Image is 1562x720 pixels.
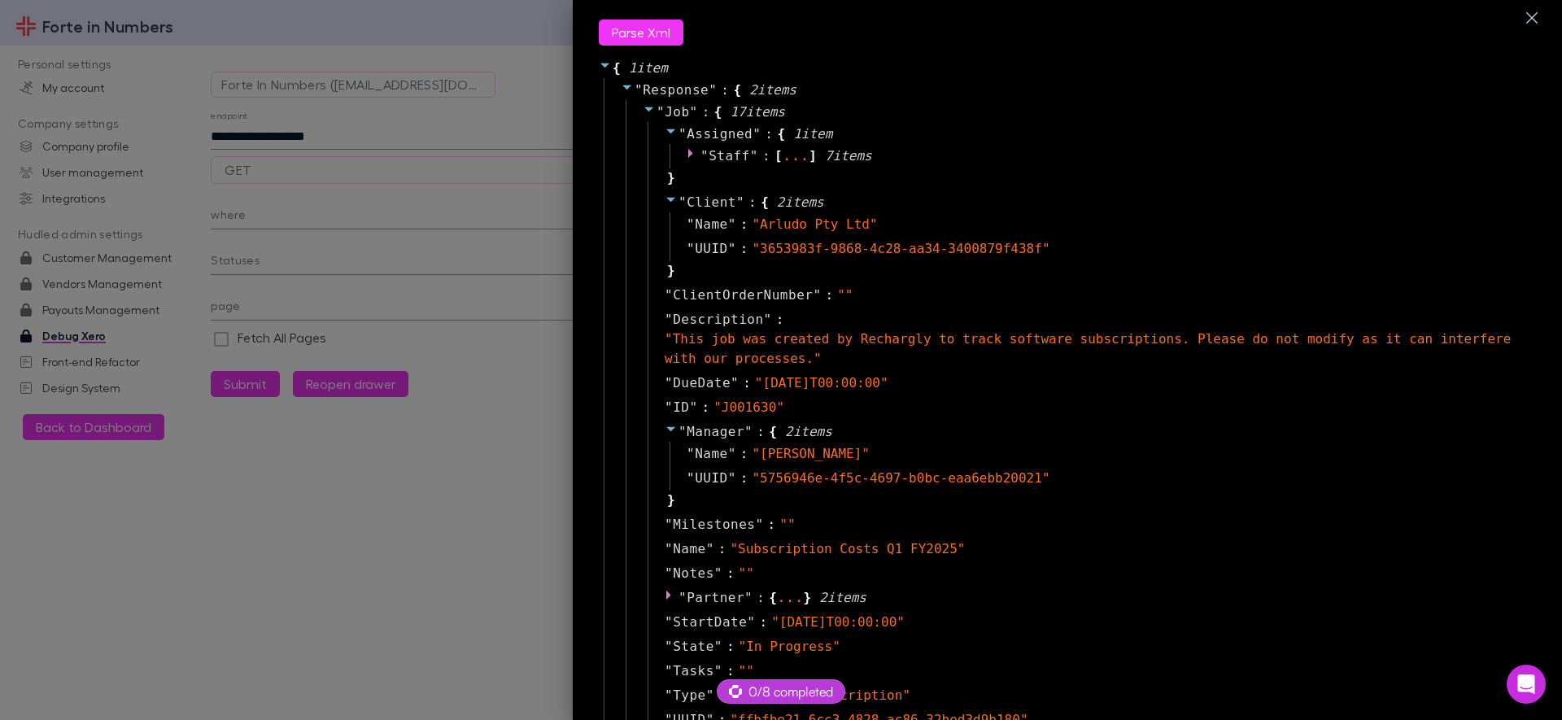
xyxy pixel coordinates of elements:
span: " 3653983f-9868-4c28-aa34-3400879f438f " [752,241,1049,256]
span: " [728,241,736,256]
span: " [714,663,722,679]
span: " [813,287,821,303]
span: ClientOrderNumber [673,286,813,305]
span: 2 item s [749,82,796,98]
span: Name [673,539,706,559]
span: : [768,515,776,535]
span: : [726,637,735,657]
span: " Arludo Pty Ltd " [752,216,877,232]
span: ] [809,146,817,166]
span: " In Progress " [739,639,840,654]
span: " [687,470,695,486]
span: " [678,126,687,142]
span: " [665,312,673,327]
span: " [665,565,673,581]
span: : [721,81,729,100]
span: Tasks [673,661,714,681]
span: " [665,287,673,303]
span: " [750,148,758,164]
span: " [687,216,695,232]
span: 1 item [629,60,668,76]
div: ... [783,151,809,159]
span: " [753,126,761,142]
span: " [700,148,709,164]
span: " [687,446,695,461]
span: " [728,470,736,486]
span: " [764,312,772,327]
span: { [733,81,741,100]
span: " [709,82,717,98]
span: ID [673,398,689,417]
span: Assigned [687,126,753,142]
span: " [665,663,673,679]
span: " " [837,287,853,303]
span: " J001630 " [713,399,784,415]
span: " [665,614,673,630]
span: : [762,146,770,166]
span: { [777,124,785,144]
span: " [755,517,763,532]
span: " [728,216,736,232]
span: { [714,103,722,122]
span: : [776,310,784,329]
span: Type [673,686,706,705]
span: Partner [687,590,744,605]
span: " [DATE]T00:00:00 " [771,614,905,630]
span: 2 item s [785,424,832,439]
span: State [673,637,714,657]
button: Parse Xml [599,20,683,46]
span: : [740,444,748,464]
span: : [702,398,710,417]
div: ... [777,593,804,601]
span: " " [739,565,754,581]
span: " [747,614,755,630]
span: : [757,422,765,442]
span: Job [665,104,689,120]
span: Milestones [673,515,755,535]
span: StartDate [673,613,747,632]
span: Name [695,444,728,464]
span: " [665,541,673,556]
span: [ [774,146,783,166]
span: Staff [709,148,750,164]
span: " [689,399,697,415]
span: } [665,168,675,188]
span: Response [643,82,709,98]
span: : [702,103,710,122]
span: " [665,687,673,703]
span: Client [687,194,736,210]
span: 1 item [793,126,832,142]
span: " [690,104,698,120]
span: " " [739,663,754,679]
span: : [826,286,834,305]
span: " [714,639,722,654]
span: " This job was created by Rechargly to track software subscriptions. Please do not modify as it c... [665,331,1511,366]
span: DueDate [673,373,731,393]
span: " [728,446,736,461]
span: " [714,565,722,581]
span: } [665,491,675,510]
span: { [769,422,777,442]
span: " [665,399,673,415]
span: " [PERSON_NAME] " [752,446,870,461]
span: : [740,469,748,488]
span: 2 item s [777,194,824,210]
span: : [748,193,757,212]
span: : [743,373,751,393]
span: : [718,539,726,559]
span: 17 item s [730,104,784,120]
span: 7 item s [825,148,872,164]
div: Open Intercom Messenger [1507,665,1546,704]
span: " [665,639,673,654]
span: " [665,375,673,391]
span: 2 item s [819,590,866,605]
span: Manager [687,424,744,439]
span: " [678,424,687,439]
span: : [726,564,735,583]
span: Description [673,310,763,329]
span: " [635,82,643,98]
span: " " [779,517,795,532]
span: UUID [695,469,728,488]
span: " [736,194,744,210]
span: } [804,588,812,608]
